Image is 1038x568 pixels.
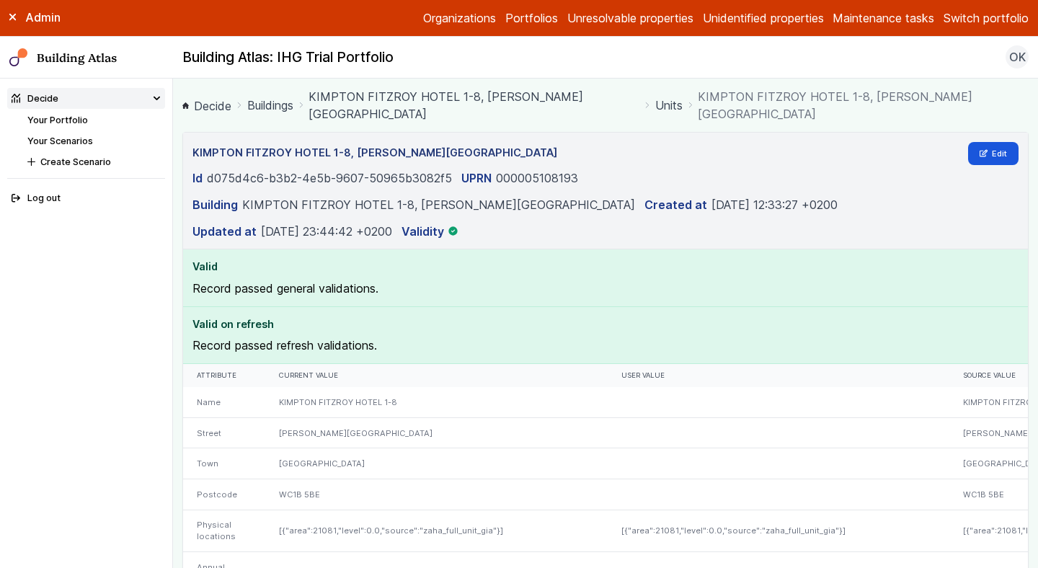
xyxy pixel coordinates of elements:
[192,280,1019,297] p: Record passed general validations.
[192,259,1019,275] h4: Valid
[182,97,231,115] a: Decide
[265,448,607,479] div: [GEOGRAPHIC_DATA]
[9,48,28,67] img: main-0bbd2752.svg
[23,151,165,172] button: Create Scenario
[183,479,265,510] div: Postcode
[655,97,683,114] a: Units
[192,145,557,161] h3: KIMPTON FITZROY HOTEL 1-8, [PERSON_NAME][GEOGRAPHIC_DATA]
[192,169,203,187] dt: Id
[183,387,265,417] div: Name
[183,510,265,552] div: Physical locations
[7,188,166,209] button: Log out
[7,88,166,109] summary: Decide
[608,510,949,552] div: [{"area":21081,"level":0.0,"source":"zaha_full_unit_gia"}]
[247,97,293,114] a: Buildings
[644,196,707,213] dt: Created at
[192,316,1019,332] h4: Valid on refresh
[505,9,558,27] a: Portfolios
[496,169,578,187] dd: 000005108193
[242,198,635,212] a: KIMPTON FITZROY HOTEL 1-8, [PERSON_NAME][GEOGRAPHIC_DATA]
[833,9,934,27] a: Maintenance tasks
[183,417,265,448] div: Street
[1006,45,1029,68] button: OK
[309,88,639,123] a: KIMPTON FITZROY HOTEL 1-8, [PERSON_NAME][GEOGRAPHIC_DATA]
[265,387,607,417] div: KIMPTON FITZROY HOTEL 1-8
[461,169,492,187] dt: UPRN
[698,88,1029,123] span: KIMPTON FITZROY HOTEL 1-8, [PERSON_NAME][GEOGRAPHIC_DATA]
[968,142,1019,165] a: Edit
[703,9,824,27] a: Unidentified properties
[27,136,93,146] a: Your Scenarios
[192,223,257,240] dt: Updated at
[621,371,936,381] div: User value
[207,169,452,187] dd: d075d4c6-b3b2-4e5b-9607-50965b3082f5
[265,510,607,552] div: [{"area":21081,"level":0.0,"source":"zaha_full_unit_gia"}]
[265,479,607,510] div: WC1B 5BE
[12,92,58,105] div: Decide
[711,196,838,213] dd: [DATE] 12:33:27 +0200
[192,196,238,213] dt: Building
[265,417,607,448] div: [PERSON_NAME][GEOGRAPHIC_DATA]
[1009,48,1026,66] span: OK
[182,48,394,67] h2: Building Atlas: IHG Trial Portfolio
[261,223,392,240] dd: [DATE] 23:44:42 +0200
[944,9,1029,27] button: Switch portfolio
[27,115,88,125] a: Your Portfolio
[183,448,265,479] div: Town
[279,371,593,381] div: Current value
[192,337,1019,354] p: Record passed refresh validations.
[197,371,252,381] div: Attribute
[423,9,496,27] a: Organizations
[402,223,444,240] dt: Validity
[567,9,693,27] a: Unresolvable properties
